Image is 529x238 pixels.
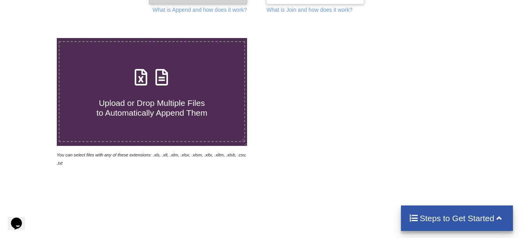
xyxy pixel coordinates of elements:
h4: Steps to Get Started [409,213,506,223]
p: What is Append and how does it work? [153,6,247,14]
span: Upload or Drop Multiple Files to Automatically Append Them [96,98,207,117]
iframe: chat widget [8,207,33,230]
p: What is Join and how does it work? [266,6,352,14]
i: You can select files with any of these extensions: .xls, .xlt, .xlm, .xlsx, .xlsm, .xltx, .xltm, ... [57,153,246,165]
